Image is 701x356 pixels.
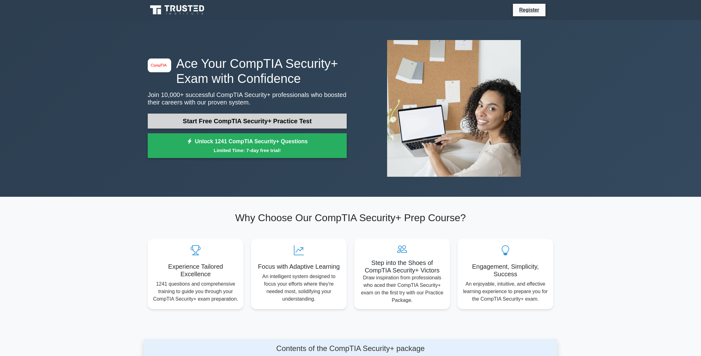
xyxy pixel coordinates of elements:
p: Join 10,000+ successful CompTIA Security+ professionals who boosted their careers with our proven... [148,91,347,106]
h4: Contents of the CompTIA Security+ package [203,344,498,353]
h5: Step into the Shoes of CompTIA Security+ Victors [359,259,445,274]
a: Unlock 1241 CompTIA Security+ QuestionsLimited Time: 7-day free trial! [148,133,347,158]
h5: Engagement, Simplicity, Success [463,263,548,278]
p: An intelligent system designed to focus your efforts where they're needed most, solidifying your ... [256,273,342,303]
small: Limited Time: 7-day free trial! [156,147,339,154]
h2: Why Choose Our CompTIA Security+ Prep Course? [148,212,553,224]
h5: Focus with Adaptive Learning [256,263,342,270]
h1: Ace Your CompTIA Security+ Exam with Confidence [148,56,347,86]
a: Start Free CompTIA Security+ Practice Test [148,114,347,129]
h5: Experience Tailored Excellence [153,263,238,278]
p: 1241 questions and comprehensive training to guide you through your CompTIA Security+ exam prepar... [153,280,238,303]
p: Draw inspiration from professionals who aced their CompTIA Security+ exam on the first try with o... [359,274,445,304]
a: Register [515,6,543,14]
p: An enjoyable, intuitive, and effective learning experience to prepare you for the CompTIA Securit... [463,280,548,303]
